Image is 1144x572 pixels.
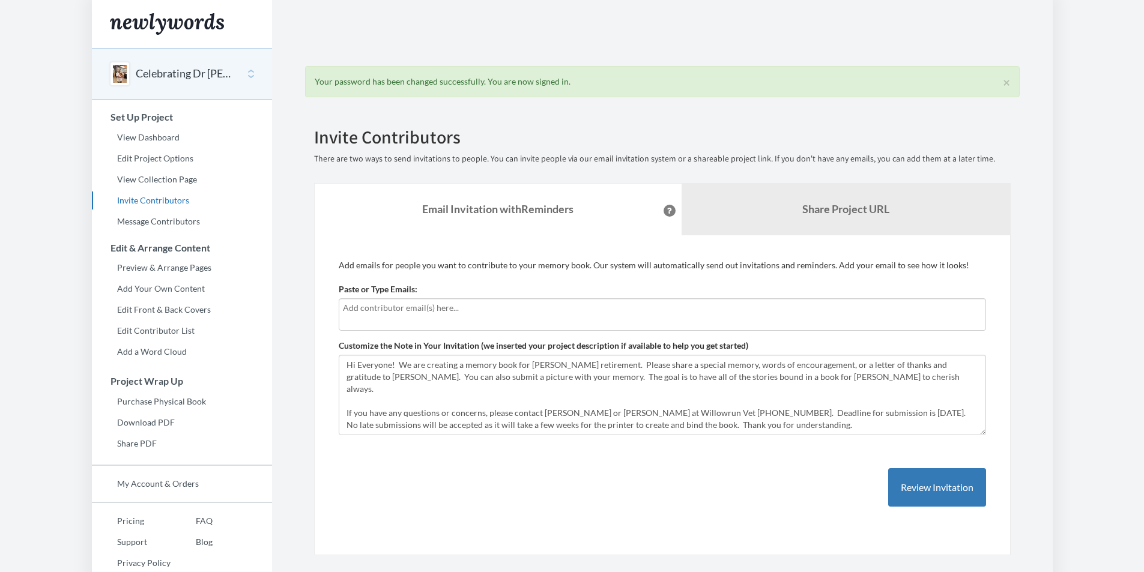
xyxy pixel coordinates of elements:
a: Edit Project Options [92,149,272,167]
a: Privacy Policy [92,554,171,572]
a: Share PDF [92,435,272,453]
span: Your password has been changed successfully. You are now signed in. [315,76,570,86]
a: Download PDF [92,414,272,432]
a: Message Contributors [92,212,272,230]
a: Invite Contributors [92,191,272,209]
a: Pricing [92,512,171,530]
a: FAQ [171,512,213,530]
a: Add a Word Cloud [92,343,272,361]
strong: Email Invitation with Reminders [422,202,574,215]
label: Customize the Note in Your Invitation (we inserted your project description if available to help ... [339,340,748,352]
h3: Edit & Arrange Content [92,242,272,253]
h3: Project Wrap Up [92,376,272,387]
img: Newlywords logo [110,13,224,35]
button: Review Invitation [888,468,986,507]
a: Edit Contributor List [92,322,272,340]
a: Blog [171,533,213,551]
a: Edit Front & Back Covers [92,301,272,319]
a: Preview & Arrange Pages [92,259,272,277]
b: Share Project URL [802,202,889,215]
a: View Collection Page [92,170,272,188]
p: There are two ways to send invitations to people. You can invite people via our email invitation ... [314,153,1011,165]
h3: Set Up Project [92,112,272,122]
label: Paste or Type Emails: [339,283,417,295]
input: Add contributor email(s) here... [343,301,982,315]
a: Purchase Physical Book [92,393,272,411]
p: Add emails for people you want to contribute to your memory book. Our system will automatically s... [339,259,986,271]
a: My Account & Orders [92,475,272,493]
a: Add Your Own Content [92,280,272,298]
button: × [1003,76,1010,88]
h2: Invite Contributors [314,127,1011,147]
a: Support [92,533,171,551]
button: Celebrating Dr [PERSON_NAME]! 40 years of serving [GEOGRAPHIC_DATA] [136,66,233,82]
a: View Dashboard [92,128,272,146]
textarea: Hi Everyone! We are creating a memory book for [PERSON_NAME] retirement. Please share a special m... [339,355,986,435]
